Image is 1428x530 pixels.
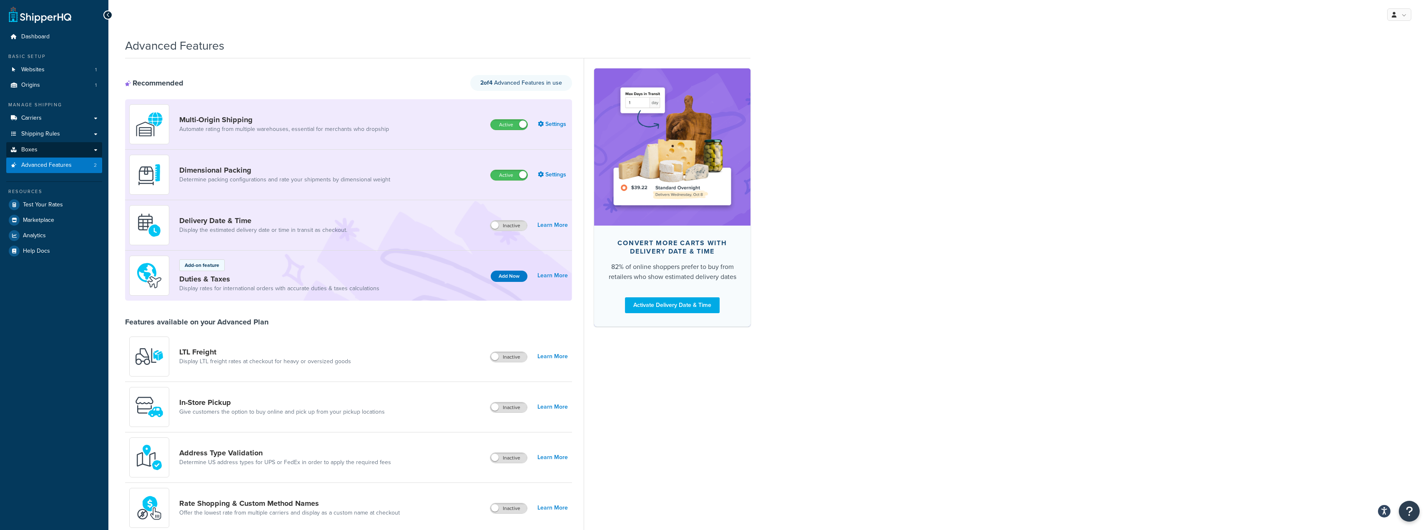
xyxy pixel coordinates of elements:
[21,33,50,40] span: Dashboard
[179,274,379,284] a: Duties & Taxes
[607,239,737,256] div: Convert more carts with delivery date & time
[179,448,391,457] a: Address Type Validation
[537,351,568,362] a: Learn More
[179,499,400,508] a: Rate Shopping & Custom Method Names
[6,62,102,78] li: Websites
[6,213,102,228] a: Marketplace
[179,284,379,293] a: Display rates for international orders with accurate duties & taxes calculations
[491,170,527,180] label: Active
[21,115,42,122] span: Carriers
[490,503,527,513] label: Inactive
[6,29,102,45] a: Dashboard
[1399,501,1420,522] button: Open Resource Center
[179,216,347,225] a: Delivery Date & Time
[21,146,38,153] span: Boxes
[607,81,738,213] img: feature-image-ddt-36eae7f7280da8017bfb280eaccd9c446f90b1fe08728e4019434db127062ab4.png
[6,101,102,108] div: Manage Shipping
[179,125,389,133] a: Automate rating from multiple warehouses, essential for merchants who dropship
[179,509,400,517] a: Offer the lowest rate from multiple carriers and display as a custom name at checkout
[6,244,102,259] a: Help Docs
[135,493,164,522] img: icon-duo-feat-rate-shopping-ecdd8bed.png
[135,110,164,139] img: WatD5o0RtDAAAAAElFTkSuQmCC
[125,38,224,54] h1: Advanced Features
[135,211,164,240] img: gfkeb5ejjkALwAAAABJRU5ErkJggg==
[6,188,102,195] div: Resources
[537,401,568,413] a: Learn More
[179,408,385,416] a: Give customers the option to buy online and pick up from your pickup locations
[6,78,102,93] li: Origins
[179,115,389,124] a: Multi-Origin Shipping
[21,162,72,169] span: Advanced Features
[537,270,568,281] a: Learn More
[95,82,97,89] span: 1
[538,118,568,130] a: Settings
[135,443,164,472] img: kIG8fy0lQAAAABJRU5ErkJggg==
[6,78,102,93] a: Origins1
[490,352,527,362] label: Inactive
[125,317,269,327] div: Features available on your Advanced Plan
[179,357,351,366] a: Display LTL freight rates at checkout for heavy or oversized goods
[537,502,568,514] a: Learn More
[23,201,63,208] span: Test Your Rates
[6,197,102,212] a: Test Your Rates
[6,62,102,78] a: Websites1
[6,111,102,126] a: Carriers
[21,66,45,73] span: Websites
[490,453,527,463] label: Inactive
[480,78,562,87] span: Advanced Features in use
[135,160,164,189] img: DTVBYsAAAAAASUVORK5CYII=
[537,219,568,231] a: Learn More
[6,126,102,142] a: Shipping Rules
[537,452,568,463] a: Learn More
[21,82,40,89] span: Origins
[135,342,164,371] img: y79ZsPf0fXUFUhFXDzUgf+ktZg5F2+ohG75+v3d2s1D9TjoU8PiyCIluIjV41seZevKCRuEjTPPOKHJsQcmKCXGdfprl3L4q7...
[179,226,347,234] a: Display the estimated delivery date or time in transit as checkout.
[125,78,183,88] div: Recommended
[179,458,391,467] a: Determine US address types for UPS or FedEx in order to apply the required fees
[480,78,492,87] strong: 2 of 4
[179,398,385,407] a: In-Store Pickup
[21,131,60,138] span: Shipping Rules
[179,166,390,175] a: Dimensional Packing
[6,158,102,173] li: Advanced Features
[490,221,527,231] label: Inactive
[23,217,54,224] span: Marketplace
[185,261,219,269] p: Add-on feature
[6,53,102,60] div: Basic Setup
[179,347,351,357] a: LTL Freight
[95,66,97,73] span: 1
[490,402,527,412] label: Inactive
[6,228,102,243] a: Analytics
[23,232,46,239] span: Analytics
[538,169,568,181] a: Settings
[135,392,164,422] img: wfgcfpwTIucLEAAAAASUVORK5CYII=
[607,262,737,282] div: 82% of online shoppers prefer to buy from retailers who show estimated delivery dates
[491,271,527,282] button: Add Now
[6,142,102,158] a: Boxes
[135,261,164,290] img: icon-duo-feat-landed-cost-7136b061.png
[179,176,390,184] a: Determine packing configurations and rate your shipments by dimensional weight
[6,158,102,173] a: Advanced Features2
[23,248,50,255] span: Help Docs
[491,120,527,130] label: Active
[94,162,97,169] span: 2
[625,297,720,313] a: Activate Delivery Date & Time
